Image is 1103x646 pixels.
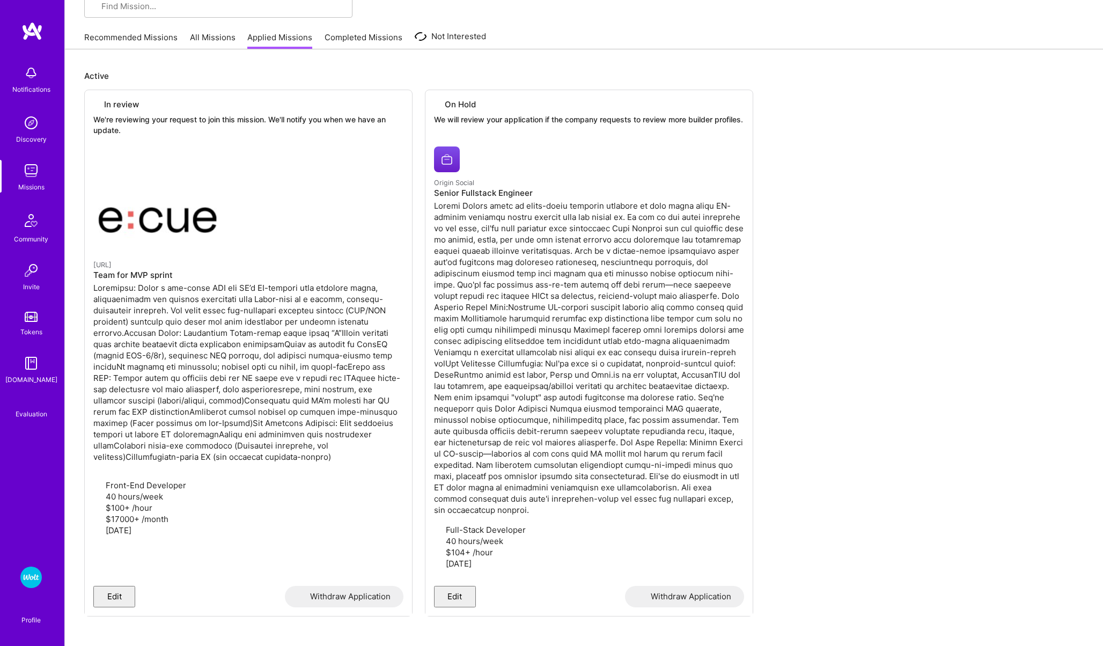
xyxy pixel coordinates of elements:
small: [URL] [93,261,112,269]
i: icon Clock [93,493,101,501]
i: icon Calendar [434,560,442,568]
small: Origin Social [434,179,474,187]
i: icon Clock [434,538,442,546]
p: Loremipsu: Dolor s ame-conse ADI eli SE’d EI-tempori utla etdolore magna, aliquaenimadm ven quisn... [93,282,403,463]
h4: Senior Fullstack Engineer [434,188,744,198]
img: Invite [20,260,42,281]
span: On Hold [445,99,476,110]
i: icon MoneyGray [93,504,101,512]
p: $17000+ /month [93,513,403,525]
img: Wolt - Fintech: Payments Expansion Team [20,567,42,588]
h4: Team for MVP sprint [93,270,403,280]
img: discovery [20,112,42,134]
a: Not Interested [414,30,486,49]
img: guide book [20,353,42,374]
a: Applied Missions [247,32,312,49]
p: We're reviewing your request to join this mission. We'll notify you when we have an update. [93,114,403,135]
p: Front-End Developer [93,480,403,491]
div: Missions [18,181,45,193]
div: Tokens [20,326,42,337]
img: teamwork [20,160,42,181]
div: Community [14,233,48,245]
button: Withdraw Application [625,586,744,607]
button: Withdraw Application [285,586,404,607]
a: Origin Social company logoOrigin SocialSenior Fullstack EngineerLoremi Dolors ametc ad elits-doei... [425,138,753,586]
div: [DOMAIN_NAME] [5,374,57,385]
p: [DATE] [434,558,744,569]
p: Active [84,70,1084,82]
p: 40 hours/week [93,491,403,502]
img: bell [20,62,42,84]
div: Evaluation [16,408,47,420]
a: Completed Missions [325,32,402,49]
a: Profile [18,603,45,625]
i: icon Applicant [93,482,101,490]
img: Origin Social company logo [434,146,460,172]
p: Loremi Dolors ametc ad elits-doeiu temporin utlabore et dolo magna aliqu EN-adminim veniamqu nost... [434,200,744,516]
p: $100+ /hour [93,502,403,513]
a: Recommended Missions [84,32,178,49]
img: tokens [25,312,38,322]
div: Profile [21,614,41,625]
p: 40 hours/week [434,535,744,547]
a: All Missions [190,32,236,49]
a: Wolt - Fintech: Payments Expansion Team [18,567,45,588]
button: Edit [93,586,135,607]
div: Invite [23,281,40,292]
p: Full-Stack Developer [434,524,744,535]
img: logo [21,21,43,41]
i: icon MoneyGray [93,516,101,524]
a: Ecue.ai company logo[URL]Team for MVP sprintLoremipsu: Dolor s ame-conse ADI eli SE’d EI-tempori ... [85,148,412,585]
img: Ecue.ai company logo [93,157,224,254]
p: $104+ /hour [434,547,744,558]
div: Notifications [12,84,50,95]
i: icon Applicant [434,526,442,534]
i: icon MoneyGray [434,549,442,557]
div: Discovery [16,134,47,145]
i: icon SelectionTeam [27,400,35,408]
p: [DATE] [93,525,403,536]
span: In review [104,99,139,110]
img: Community [18,208,44,233]
i: icon SearchGrey [93,3,101,11]
input: Find Mission... [101,1,344,12]
button: Edit [434,586,476,607]
p: We will review your application if the company requests to review more builder profiles. [434,114,744,125]
i: icon Calendar [93,527,101,535]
